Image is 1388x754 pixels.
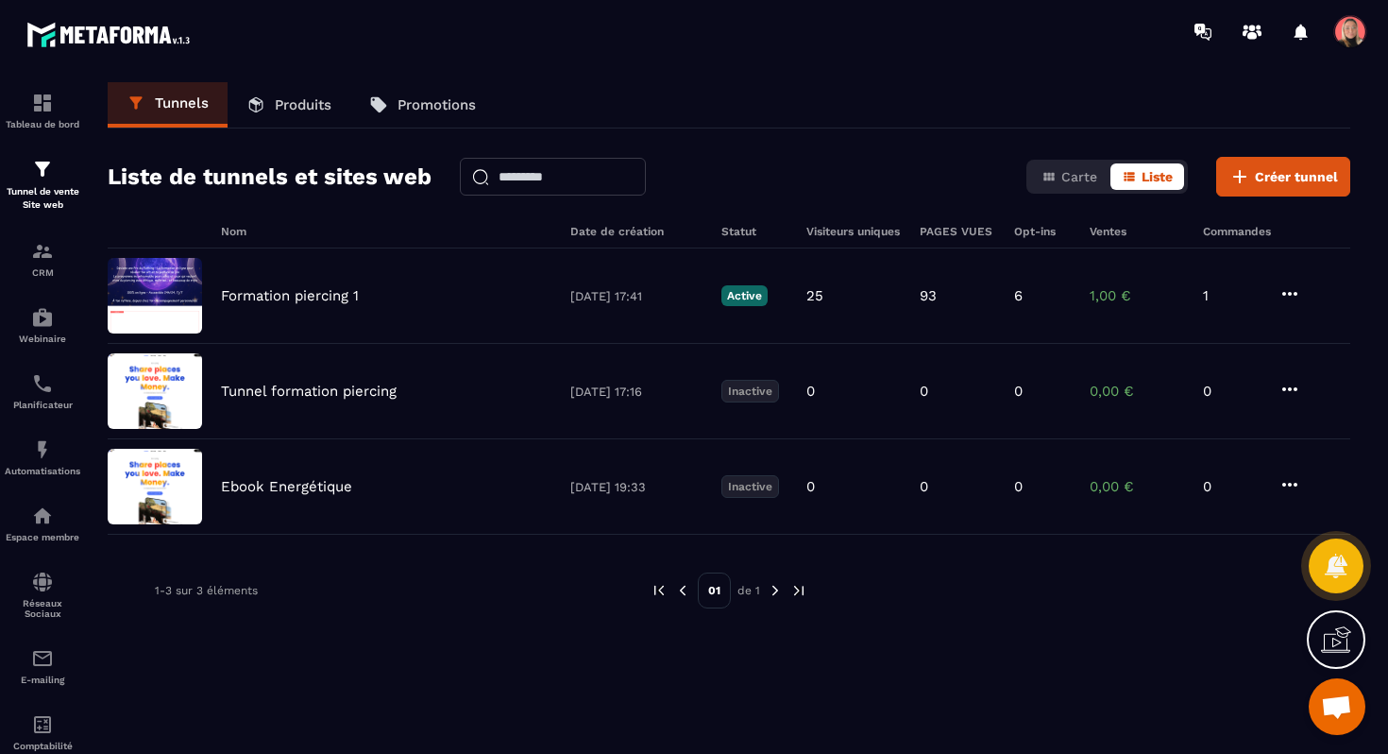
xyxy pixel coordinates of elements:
p: [DATE] 17:41 [570,289,702,303]
p: 93 [920,287,937,304]
span: Carte [1061,169,1097,184]
p: Réseaux Sociaux [5,598,80,619]
a: Produits [228,82,350,128]
p: Espace membre [5,532,80,542]
p: Active [721,285,768,306]
p: 01 [698,573,731,608]
button: Liste [1110,163,1184,190]
p: Planificateur [5,400,80,410]
p: Tunnels [155,94,209,111]
p: 1,00 € [1090,287,1184,304]
img: next [790,582,807,599]
p: Automatisations [5,466,80,476]
div: Ouvrir le chat [1309,678,1365,735]
img: image [108,449,202,524]
p: Tableau de bord [5,119,80,129]
a: automationsautomationsAutomatisations [5,424,80,490]
img: next [767,582,784,599]
img: prev [651,582,668,599]
img: automations [31,306,54,329]
h6: Commandes [1203,225,1271,238]
img: email [31,647,54,670]
a: formationformationCRM [5,226,80,292]
h6: Visiteurs uniques [806,225,901,238]
a: formationformationTableau de bord [5,77,80,144]
img: automations [31,438,54,461]
a: social-networksocial-networkRéseaux Sociaux [5,557,80,633]
p: 0 [920,478,928,495]
img: accountant [31,713,54,736]
a: Tunnels [108,82,228,128]
p: 25 [806,287,823,304]
p: Formation piercing 1 [221,287,359,304]
p: 0 [1203,478,1260,495]
img: formation [31,92,54,114]
p: 0 [920,383,928,400]
img: scheduler [31,372,54,395]
p: 0 [806,478,815,495]
p: 0 [1203,383,1260,400]
p: Ebook Energétique [221,478,352,495]
h6: Statut [721,225,787,238]
h2: Liste de tunnels et sites web [108,158,432,196]
img: formation [31,240,54,263]
button: Carte [1030,163,1109,190]
p: Comptabilité [5,741,80,751]
p: 0 [806,383,815,400]
a: automationsautomationsWebinaire [5,292,80,358]
img: prev [674,582,691,599]
h6: Nom [221,225,551,238]
img: image [108,353,202,429]
p: [DATE] 19:33 [570,480,702,494]
p: Inactive [721,380,779,403]
h6: Date de création [570,225,702,238]
img: formation [31,158,54,180]
img: logo [26,17,196,52]
p: Produits [275,96,331,113]
span: Liste [1142,169,1173,184]
p: Tunnel formation piercing [221,383,397,400]
a: formationformationTunnel de vente Site web [5,144,80,226]
p: 0,00 € [1090,383,1184,400]
img: automations [31,505,54,527]
p: Webinaire [5,334,80,344]
h6: Opt-ins [1014,225,1071,238]
p: 0 [1014,478,1023,495]
p: 1-3 sur 3 éléments [155,584,258,597]
p: [DATE] 17:16 [570,385,702,399]
img: image [108,258,202,334]
p: Inactive [721,475,779,498]
a: Promotions [350,82,495,128]
span: Créer tunnel [1255,167,1338,186]
p: E-mailing [5,675,80,685]
p: 0 [1014,383,1023,400]
p: CRM [5,267,80,278]
p: 0,00 € [1090,478,1184,495]
a: automationsautomationsEspace membre [5,490,80,557]
p: de 1 [737,583,760,598]
p: Promotions [398,96,476,113]
h6: Ventes [1090,225,1184,238]
p: 6 [1014,287,1023,304]
a: schedulerschedulerPlanificateur [5,358,80,424]
a: emailemailE-mailing [5,633,80,699]
p: 1 [1203,287,1260,304]
h6: PAGES VUES [920,225,995,238]
button: Créer tunnel [1216,157,1350,197]
p: Tunnel de vente Site web [5,185,80,212]
img: social-network [31,571,54,593]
